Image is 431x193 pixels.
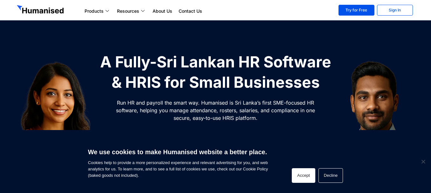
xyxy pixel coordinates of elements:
[175,7,205,15] a: Contact Us
[149,7,175,15] a: About Us
[339,5,374,16] a: Try for Free
[96,52,335,93] h1: A Fully-Sri Lankan HR Software & HRIS for Small Businesses
[318,168,343,183] button: Decline
[292,168,315,183] button: Accept
[88,144,268,179] span: Cookies help to provide a more personalized experience and relevant advertising for you, and web ...
[81,7,114,15] a: Products
[115,99,316,122] p: Run HR and payroll the smart way. Humanised is Sri Lanka’s first SME-focused HR software, helping...
[88,148,268,156] h6: We use cookies to make Humanised website a better place.
[114,7,149,15] a: Resources
[377,5,413,16] a: Sign In
[420,158,426,165] span: Decline
[17,5,65,15] img: GetHumanised Logo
